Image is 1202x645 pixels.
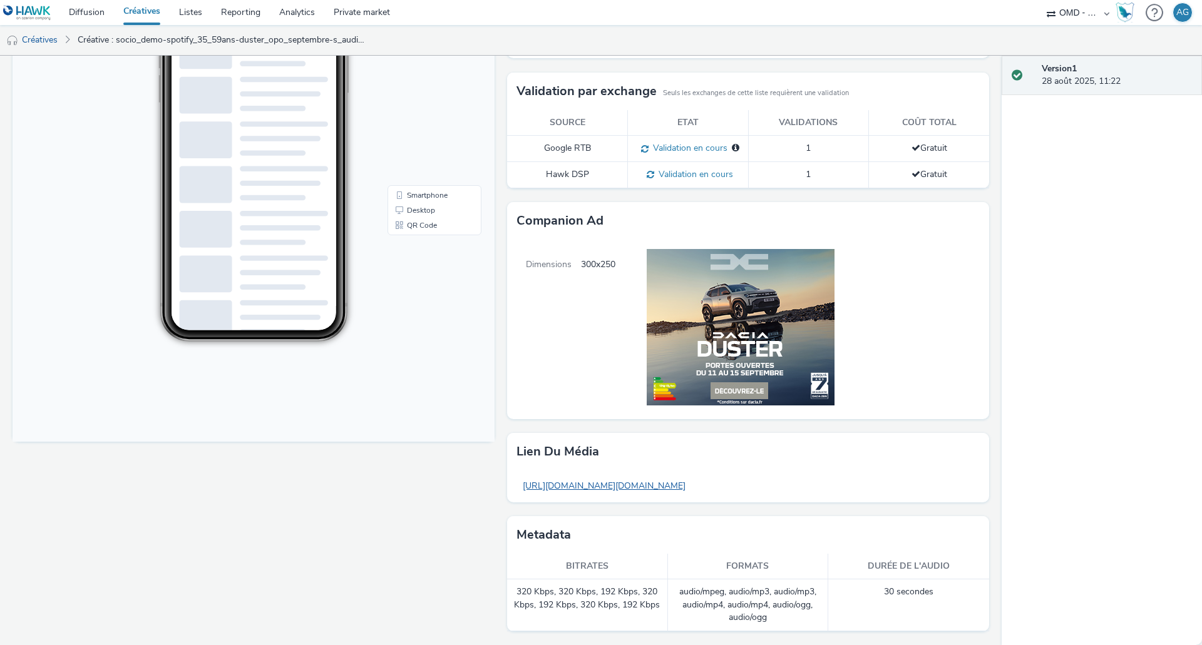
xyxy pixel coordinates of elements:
[1042,63,1077,74] strong: Version 1
[748,110,869,136] th: Validations
[507,240,581,419] span: Dimensions
[71,25,372,55] a: Créative : socio_demo-spotify_35_59ans-duster_opo_septembre-s_audio3-pcc-nd-na-cpm-30_no_skip
[516,211,604,230] h3: Companion Ad
[516,474,692,498] a: [URL][DOMAIN_NAME][DOMAIN_NAME]
[172,48,186,55] span: 12:28
[628,110,749,136] th: Etat
[581,240,615,419] span: 300x250
[806,168,811,180] span: 1
[912,168,947,180] span: Gratuit
[668,554,829,579] th: Formats
[507,110,628,136] th: Source
[3,5,51,21] img: undefined Logo
[516,82,657,101] h3: Validation par exchange
[869,110,990,136] th: Coût total
[649,142,727,154] span: Validation en cours
[6,34,19,47] img: audio
[507,162,628,188] td: Hawk DSP
[378,274,466,289] li: Desktop
[507,554,668,579] th: Bitrates
[828,554,989,579] th: Durée de l'audio
[912,142,947,154] span: Gratuit
[378,289,466,304] li: QR Code
[828,579,989,631] td: 30 secondes
[394,263,435,270] span: Smartphone
[806,142,811,154] span: 1
[516,442,599,461] h3: Lien du média
[507,136,628,162] td: Google RTB
[663,88,849,98] small: Seuls les exchanges de cette liste requièrent une validation
[1042,63,1192,88] div: 28 août 2025, 11:22
[615,240,844,415] img: Companion Ad
[394,293,424,300] span: QR Code
[654,168,733,180] span: Validation en cours
[378,259,466,274] li: Smartphone
[507,579,668,631] td: 320 Kbps, 320 Kbps, 192 Kbps, 320 Kbps, 192 Kbps, 320 Kbps, 192 Kbps
[1116,3,1139,23] a: Hawk Academy
[668,579,829,631] td: audio/mpeg, audio/mp3, audio/mp3, audio/mp4, audio/mp4, audio/ogg, audio/ogg
[394,278,423,285] span: Desktop
[516,526,571,544] h3: Metadata
[1176,3,1189,22] div: AG
[1116,3,1134,23] img: Hawk Academy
